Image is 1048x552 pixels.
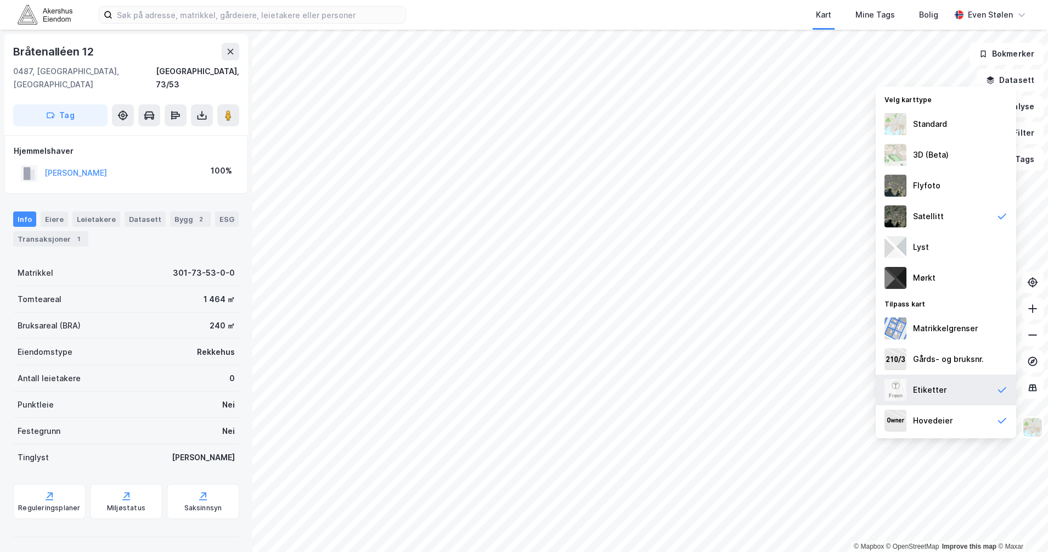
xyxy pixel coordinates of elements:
[13,65,156,91] div: 0487, [GEOGRAPHIC_DATA], [GEOGRAPHIC_DATA]
[18,398,54,411] div: Punktleie
[125,211,166,227] div: Datasett
[913,118,947,131] div: Standard
[884,379,906,401] img: Z
[884,348,906,370] img: cadastreKeys.547ab17ec502f5a4ef2b.jpeg
[195,214,206,225] div: 2
[913,148,949,161] div: 3D (Beta)
[855,8,895,21] div: Mine Tags
[107,504,145,512] div: Miljøstatus
[884,236,906,258] img: luj3wr1y2y3+OchiMxRmMxRlscgabnMEmZ7DJGWxyBpucwSZnsMkZbHIGm5zBJmewyRlscgabnMEmZ7DJGWxyBpucwSZnsMkZ...
[18,319,81,332] div: Bruksareal (BRA)
[913,322,978,335] div: Matrikkelgrenser
[18,5,72,24] img: akershus-eiendom-logo.9091f326c980b4bce74ccdd9f866810c.svg
[913,241,929,254] div: Lyst
[211,164,232,177] div: 100%
[18,451,49,464] div: Tinglyst
[854,543,884,550] a: Mapbox
[72,211,120,227] div: Leietakere
[884,267,906,289] img: nCdM7BzjoCAAAAAElFTkSuQmCC
[222,425,235,438] div: Nei
[884,317,906,339] img: cadastreBorders.cfe08de4b5ddd52a10de.jpeg
[210,319,235,332] div: 240 ㎡
[18,345,72,359] div: Eiendomstype
[942,543,996,550] a: Improve this map
[919,8,938,21] div: Bolig
[884,205,906,227] img: 9k=
[229,372,235,385] div: 0
[884,113,906,135] img: Z
[876,293,1016,313] div: Tilpass kart
[876,89,1016,109] div: Velg karttype
[968,8,1013,21] div: Even Stølen
[993,499,1048,552] div: Kontrollprogram for chat
[886,543,939,550] a: OpenStreetMap
[13,104,108,126] button: Tag
[215,211,239,227] div: ESG
[884,144,906,166] img: Z
[112,7,405,23] input: Søk på adresse, matrikkel, gårdeiere, leietakere eller personer
[913,210,944,223] div: Satellitt
[913,414,953,427] div: Hovedeier
[13,211,36,227] div: Info
[172,451,235,464] div: [PERSON_NAME]
[222,398,235,411] div: Nei
[993,499,1048,552] iframe: Chat Widget
[970,43,1044,65] button: Bokmerker
[913,353,984,366] div: Gårds- og bruksnr.
[73,233,84,244] div: 1
[816,8,831,21] div: Kart
[18,293,61,306] div: Tomteareal
[170,211,211,227] div: Bygg
[173,266,235,280] div: 301-73-53-0-0
[41,211,68,227] div: Eiere
[884,175,906,197] img: Z
[913,179,940,192] div: Flyfoto
[913,383,946,397] div: Etiketter
[204,293,235,306] div: 1 464 ㎡
[977,69,1044,91] button: Datasett
[1022,417,1043,438] img: Z
[13,43,96,60] div: Bråtenalléen 12
[14,144,239,158] div: Hjemmelshaver
[184,504,222,512] div: Saksinnsyn
[156,65,239,91] div: [GEOGRAPHIC_DATA], 73/53
[197,345,235,359] div: Rekkehus
[991,122,1044,144] button: Filter
[18,372,81,385] div: Antall leietakere
[13,231,88,247] div: Transaksjoner
[884,410,906,432] img: majorOwner.b5e170eddb5c04bfeeff.jpeg
[993,148,1044,170] button: Tags
[18,425,60,438] div: Festegrunn
[913,271,936,285] div: Mørkt
[18,266,53,280] div: Matrikkel
[18,504,80,512] div: Reguleringsplaner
